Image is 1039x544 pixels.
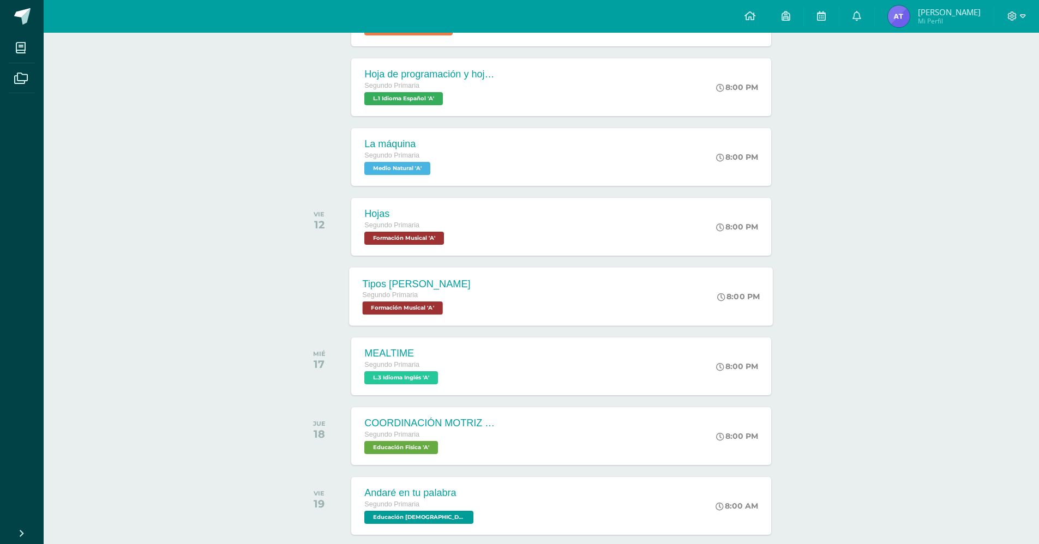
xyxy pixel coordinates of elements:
[364,371,438,384] span: L.3 Idioma Inglés 'A'
[314,489,325,497] div: VIE
[716,501,758,511] div: 8:00 AM
[364,152,419,159] span: Segundo Primaria
[716,222,758,232] div: 8:00 PM
[364,500,419,508] span: Segundo Primaria
[918,16,981,26] span: Mi Perfil
[716,431,758,441] div: 8:00 PM
[888,5,910,27] img: 8d5d476befb2b5383681745a6f0fc009.png
[716,152,758,162] div: 8:00 PM
[364,221,419,229] span: Segundo Primaria
[364,69,495,80] div: Hoja de programación y hojas de trabajo.
[313,427,326,440] div: 18
[364,232,444,245] span: Formación Musical 'A'
[364,487,476,499] div: Andaré en tu palabra
[364,431,419,438] span: Segundo Primaria
[313,420,326,427] div: JUE
[364,441,438,454] span: Educación Física 'A'
[716,361,758,371] div: 8:00 PM
[364,418,495,429] div: COORDINACIÓN MOTRIZ Y JUEGOS CON RITMO Y SALTO
[313,358,326,371] div: 17
[364,92,443,105] span: L.1 Idioma Español 'A'
[363,278,471,289] div: Tipos [PERSON_NAME]
[363,291,418,299] span: Segundo Primaria
[364,348,441,359] div: MEALTIME
[363,301,443,315] span: Formación Musical 'A'
[364,208,447,220] div: Hojas
[364,162,430,175] span: Medio Natural 'A'
[364,82,419,89] span: Segundo Primaria
[364,138,433,150] div: La máquina
[314,218,325,231] div: 12
[918,7,981,17] span: [PERSON_NAME]
[314,210,325,218] div: VIE
[314,497,325,510] div: 19
[716,82,758,92] div: 8:00 PM
[364,361,419,368] span: Segundo Primaria
[313,350,326,358] div: MIÉ
[718,292,760,301] div: 8:00 PM
[364,511,473,524] span: Educación Cristiana 'A'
